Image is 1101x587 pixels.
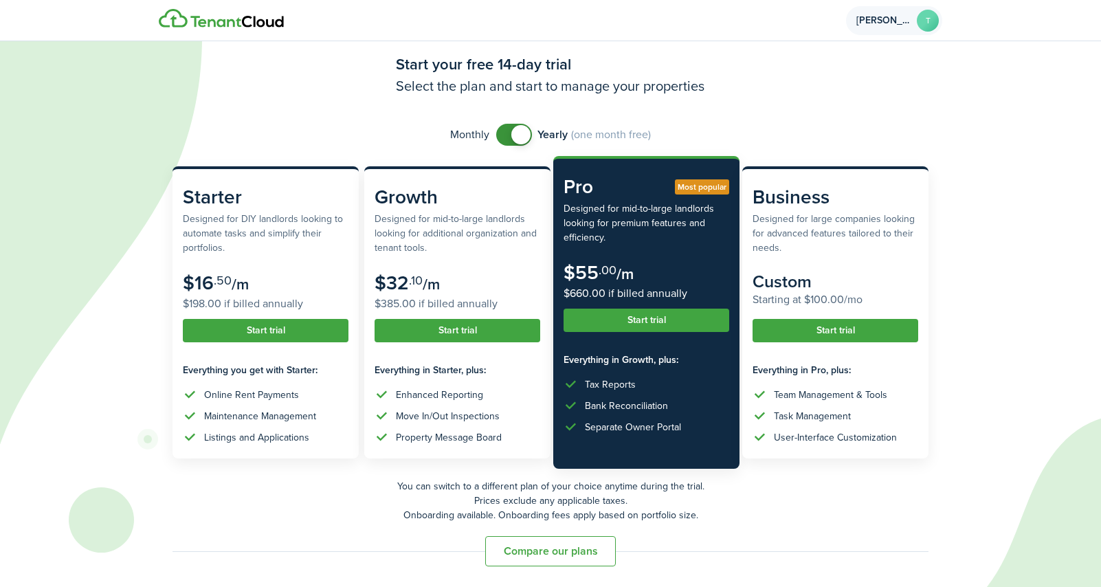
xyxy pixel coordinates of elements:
subscription-pricing-card-price-annual: $660.00 if billed annually [564,285,729,302]
span: Tyrone [856,16,911,25]
h3: Select the plan and start to manage your properties [396,76,705,96]
subscription-pricing-card-description: Designed for DIY landlords looking to automate tasks and simplify their portfolios. [183,212,348,255]
subscription-pricing-card-price-period: /m [423,273,440,296]
subscription-pricing-card-price-cents: .10 [409,272,423,289]
subscription-pricing-card-price-period: /m [616,263,634,285]
subscription-pricing-card-features-title: Everything you get with Starter: [183,363,348,377]
div: User-Interface Customization [774,430,897,445]
subscription-pricing-card-price-amount: $32 [375,269,409,297]
div: Listings and Applications [204,430,309,445]
subscription-pricing-card-title: Starter [183,183,348,212]
div: Move In/Out Inspections [396,409,500,423]
subscription-pricing-card-title: Business [753,183,918,212]
span: Most popular [678,181,726,193]
subscription-pricing-card-features-title: Everything in Growth, plus: [564,353,729,367]
div: Enhanced Reporting [396,388,483,402]
subscription-pricing-card-features-title: Everything in Pro, plus: [753,363,918,377]
div: Tax Reports [585,377,636,392]
subscription-pricing-card-price-cents: .00 [599,261,616,279]
button: Open menu [846,6,942,35]
button: Start trial [183,319,348,342]
subscription-pricing-card-description: Designed for mid-to-large landlords looking for premium features and efficiency. [564,201,729,245]
avatar-text: T [917,10,939,32]
div: Online Rent Payments [204,388,299,402]
div: Separate Owner Portal [585,420,681,434]
button: Compare our plans [485,536,616,566]
subscription-pricing-card-price-amount: $16 [183,269,214,297]
button: Start trial [375,319,540,342]
div: Maintenance Management [204,409,316,423]
subscription-pricing-card-price-annual: $385.00 if billed annually [375,296,540,312]
h1: Start your free 14-day trial [396,53,705,76]
div: Team Management & Tools [774,388,887,402]
subscription-pricing-card-price-period: /m [232,273,249,296]
subscription-pricing-card-title: Pro [564,173,729,201]
div: Property Message Board [396,430,502,445]
button: Start trial [753,319,918,342]
subscription-pricing-card-title: Growth [375,183,540,212]
subscription-pricing-card-price-cents: .50 [214,272,232,289]
subscription-pricing-card-description: Designed for mid-to-large landlords looking for additional organization and tenant tools. [375,212,540,255]
subscription-pricing-card-price-amount: $55 [564,258,599,287]
subscription-pricing-card-price-annual: $198.00 if billed annually [183,296,348,312]
img: Logo [159,9,284,28]
div: Task Management [774,409,851,423]
div: Bank Reconciliation [585,399,668,413]
subscription-pricing-card-price-amount: Custom [753,269,812,294]
subscription-pricing-card-features-title: Everything in Starter, plus: [375,363,540,377]
subscription-pricing-card-description: Designed for large companies looking for advanced features tailored to their needs. [753,212,918,255]
subscription-pricing-card-price-annual: Starting at $100.00/mo [753,291,918,308]
span: Monthly [450,126,489,143]
button: Start trial [564,309,729,332]
p: You can switch to a different plan of your choice anytime during the trial. Prices exclude any ap... [173,479,928,522]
